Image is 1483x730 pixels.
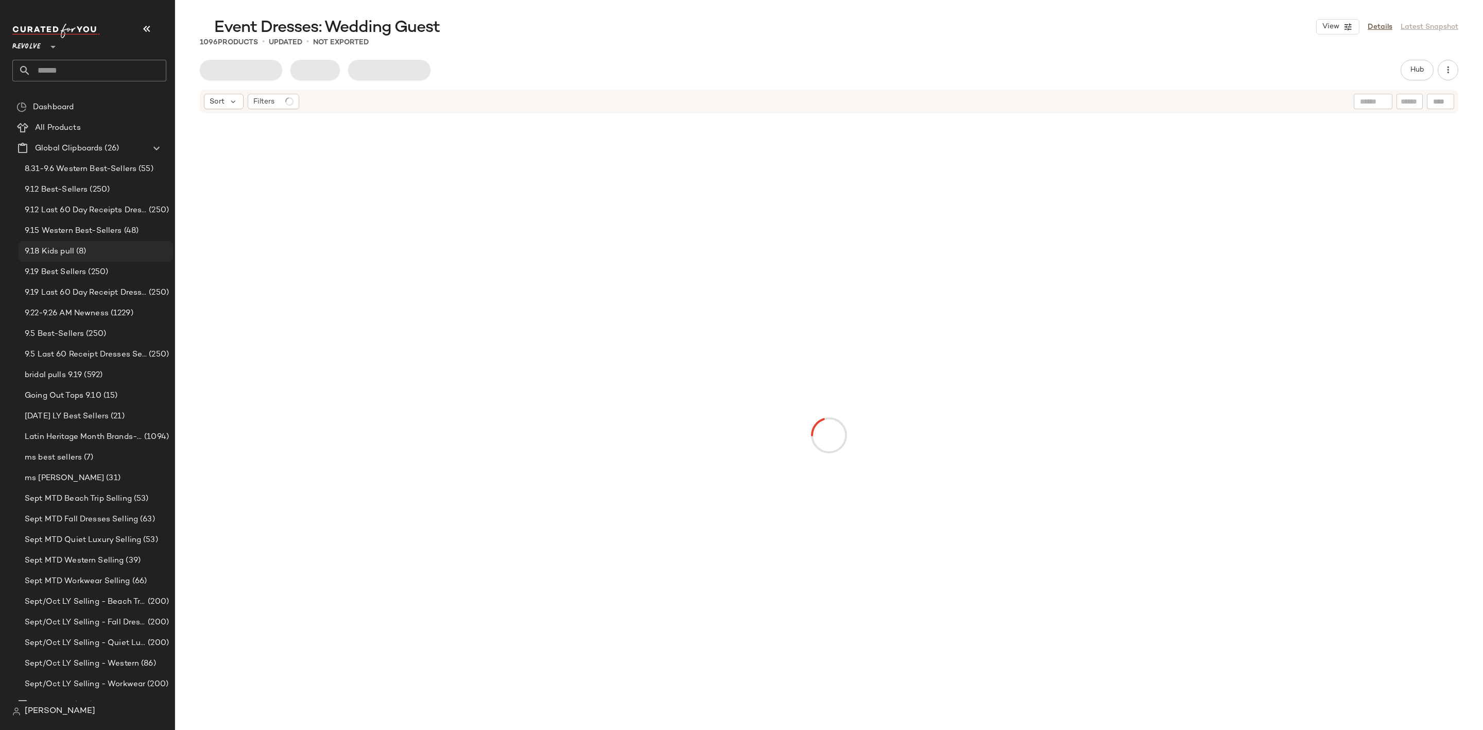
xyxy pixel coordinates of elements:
span: Sept MTD Fall Dresses Selling [25,514,138,525]
span: (63) [138,514,155,525]
span: 9.15 Western Best-Sellers [25,225,122,237]
span: Hub [1410,66,1424,74]
span: Sept MTD Western Selling [25,555,124,567]
p: Not Exported [313,37,369,48]
span: (48) [122,225,139,237]
span: (15) [101,390,118,402]
span: (200) [146,596,169,608]
span: ms best sellers [25,452,82,464]
span: All Products [35,122,81,134]
span: (39) [124,555,141,567]
span: 9.12 Best-Sellers [25,184,88,196]
span: (511) [72,699,93,711]
span: (1094) [142,431,169,443]
span: Sept/Oct LY Selling - Beach Trip [25,596,146,608]
span: 9.12 Last 60 Day Receipts Dresses [25,205,147,216]
span: (592) [82,369,102,381]
span: bridal pulls 9.19 [25,369,82,381]
span: (21) [109,411,125,422]
span: (250) [147,205,169,216]
span: Global Clipboards [35,143,102,155]
img: svg%3e [16,102,27,112]
span: (200) [146,637,169,649]
span: (55) [136,163,153,175]
span: (250) [88,184,110,196]
span: Sept/Oct LY Selling - Fall Dresses [25,617,146,629]
span: (31) [104,472,120,484]
span: 9.5 Last 60 Receipt Dresses Selling [25,349,147,361]
span: (1229) [109,308,133,319]
a: Details [1368,22,1392,32]
span: Going Out Tops 9.10 [25,390,101,402]
span: 8.31-9.6 Western Best-Sellers [25,163,136,175]
span: (250) [84,328,106,340]
span: 9.18 Kids pull [25,246,74,258]
span: (53) [141,534,158,546]
span: (200) [146,617,169,629]
span: ms [PERSON_NAME] [25,472,104,484]
span: (250) [147,287,169,299]
span: [PERSON_NAME] [25,705,95,718]
span: (86) [139,658,156,670]
span: (200) [145,678,168,690]
button: View [1316,19,1359,35]
span: Sept/Oct LY Selling - Workwear [25,678,145,690]
span: Sept MTD Workwear Selling [25,575,130,587]
span: View [1322,23,1339,31]
span: Revolve [12,35,41,54]
span: Sept MTD Quiet Luxury Selling [25,534,141,546]
div: Products [200,37,258,48]
span: [DATE] LY Best Sellers [25,411,109,422]
span: Sept/Oct LY Selling - Western [25,658,139,670]
span: Filters [253,96,274,107]
span: (250) [147,349,169,361]
img: svg%3e [12,707,21,716]
p: updated [269,37,302,48]
span: Sept/Oct LY Selling - Quiet Luxe [25,637,146,649]
span: (66) [130,575,147,587]
span: 9.19 Best Sellers [25,266,86,278]
span: Event Dresses: Wedding Guest [214,18,440,38]
span: (26) [102,143,119,155]
img: cfy_white_logo.C9jOOHJF.svg [12,24,100,38]
span: Dashboard [33,101,74,113]
span: 9.5 Best-Sellers [25,328,84,340]
span: • [262,36,265,48]
span: (53) [132,493,149,505]
span: Sort [210,96,225,107]
span: Curations [35,699,72,711]
span: (8) [74,246,86,258]
span: Sept MTD Beach Trip Selling [25,493,132,505]
span: (250) [86,266,108,278]
span: 1096 [200,39,218,46]
span: Latin Heritage Month Brands- DO NOT DELETE [25,431,142,443]
span: (7) [82,452,93,464]
span: • [306,36,309,48]
button: Hub [1401,60,1434,80]
span: 9.22-9.26 AM Newness [25,308,109,319]
span: 9.19 Last 60 Day Receipt Dresses Selling [25,287,147,299]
